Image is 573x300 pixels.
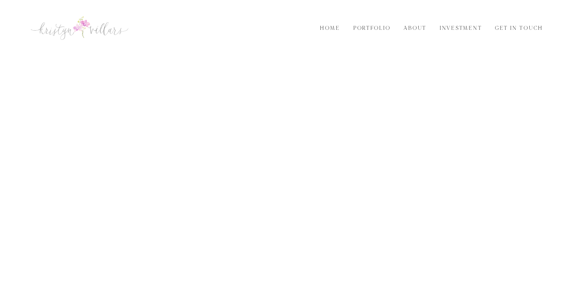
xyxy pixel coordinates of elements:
[491,24,548,33] a: Get in Touch
[315,24,345,33] a: Home
[349,24,395,33] a: Portfolio
[399,24,431,33] a: About
[30,15,129,41] img: Kristyn Villars | San Luis Obispo Wedding Photographer
[435,24,487,33] a: Investment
